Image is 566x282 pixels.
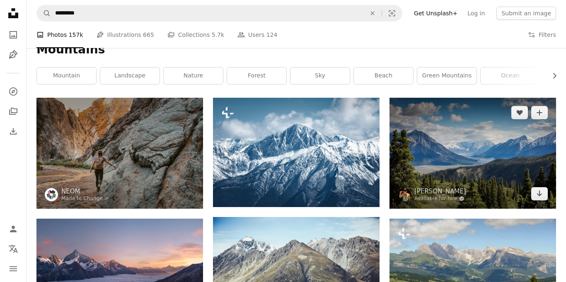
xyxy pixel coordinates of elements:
button: Add to Collection [531,106,548,119]
a: Collections [5,103,22,120]
button: Menu [5,260,22,277]
a: a mountain range covered in snow under a blue sky [213,148,380,156]
a: landscape [100,67,160,84]
button: Visual search [382,5,402,21]
button: Like [511,106,528,119]
h1: Mountains [36,42,556,57]
a: nature [164,67,223,84]
a: beach [354,67,413,84]
a: [PERSON_NAME] [414,187,466,195]
a: mountain [37,67,96,84]
span: 5.7k [212,30,224,39]
a: Get Unsplash+ [409,7,462,20]
a: Illustrations [5,46,22,63]
a: a view of a valley with mountains in the background [389,270,556,277]
img: a mountain range covered in snow under a blue sky [213,98,380,207]
a: Explore [5,83,22,100]
a: Users 124 [237,22,277,48]
a: Collections 5.7k [167,22,224,48]
a: Log in [462,7,490,20]
a: green mountain across body of water [389,149,556,157]
button: Language [5,241,22,257]
button: Submit an image [496,7,556,20]
button: Filters [528,22,556,48]
span: 665 [143,30,154,39]
a: NEOM [61,187,109,195]
span: 124 [266,30,278,39]
button: scroll list to the right [547,67,556,84]
a: Download History [5,123,22,140]
a: a woman climbing up a large rock in the mountains [36,149,203,157]
a: green mountains [417,67,477,84]
img: a woman climbing up a large rock in the mountains [36,98,203,209]
a: ocean [481,67,540,84]
a: Log in / Sign up [5,221,22,237]
img: Go to Kalen Emsley's profile [398,188,411,201]
a: forest [227,67,286,84]
form: Find visuals sitewide [36,5,402,22]
a: aerial photo of foggy mountains [36,270,203,277]
a: snow capped mountans [213,269,380,276]
a: Download [531,187,548,200]
img: Go to NEOM's profile [45,188,58,201]
button: Clear [363,5,382,21]
a: Home — Unsplash [5,5,22,23]
a: Available for hire [414,195,466,202]
a: Illustrations 665 [97,22,154,48]
img: green mountain across body of water [389,98,556,209]
a: Photos [5,27,22,43]
button: Search Unsplash [37,5,51,21]
a: Made to Change ↗ [61,195,109,201]
a: sky [290,67,350,84]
